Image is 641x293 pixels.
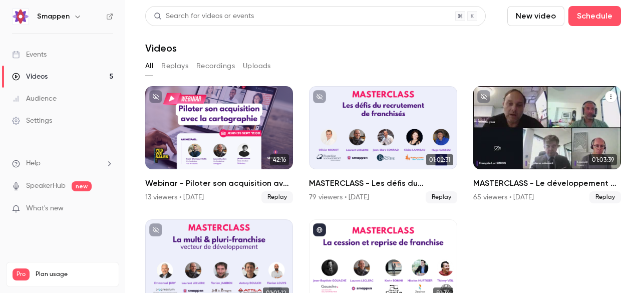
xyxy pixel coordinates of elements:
[149,90,162,103] button: unpublished
[145,86,293,203] a: 42:16Webinar - Piloter son acquisition avec la cartographie13 viewers • [DATE]Replay
[12,50,47,60] div: Events
[145,192,204,202] div: 13 viewers • [DATE]
[270,154,289,165] span: 42:16
[72,181,92,191] span: new
[313,223,326,236] button: published
[261,191,293,203] span: Replay
[473,86,621,203] a: 01:03:39MASTERCLASS - Le développement de franchise à l'international65 viewers • [DATE]Replay
[243,58,271,74] button: Uploads
[568,6,621,26] button: Schedule
[13,9,29,25] img: Smappen
[149,223,162,236] button: unpublished
[309,177,457,189] h2: MASTERCLASS - Les défis du recrutement de franchisés
[473,177,621,189] h2: MASTERCLASS - Le développement de franchise à l'international
[12,72,48,82] div: Videos
[473,192,534,202] div: 65 viewers • [DATE]
[589,154,617,165] span: 01:03:39
[309,86,457,203] li: MASTERCLASS - Les défis du recrutement de franchisés
[161,58,188,74] button: Replays
[37,12,70,22] h6: Smappen
[154,11,254,22] div: Search for videos or events
[477,90,490,103] button: unpublished
[12,94,57,104] div: Audience
[309,192,369,202] div: 79 viewers • [DATE]
[26,158,41,169] span: Help
[36,270,113,278] span: Plan usage
[196,58,235,74] button: Recordings
[589,191,621,203] span: Replay
[507,6,564,26] button: New video
[101,204,113,213] iframe: Noticeable Trigger
[145,42,177,54] h1: Videos
[13,268,30,280] span: Pro
[12,116,52,126] div: Settings
[426,154,453,165] span: 01:02:31
[145,6,621,287] section: Videos
[145,177,293,189] h2: Webinar - Piloter son acquisition avec la cartographie
[26,181,66,191] a: SpeakerHub
[145,58,153,74] button: All
[313,90,326,103] button: unpublished
[12,158,113,169] li: help-dropdown-opener
[145,86,293,203] li: Webinar - Piloter son acquisition avec la cartographie
[473,86,621,203] li: MASTERCLASS - Le développement de franchise à l'international
[26,203,64,214] span: What's new
[426,191,457,203] span: Replay
[309,86,457,203] a: 01:02:31MASTERCLASS - Les défis du recrutement de franchisés79 viewers • [DATE]Replay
